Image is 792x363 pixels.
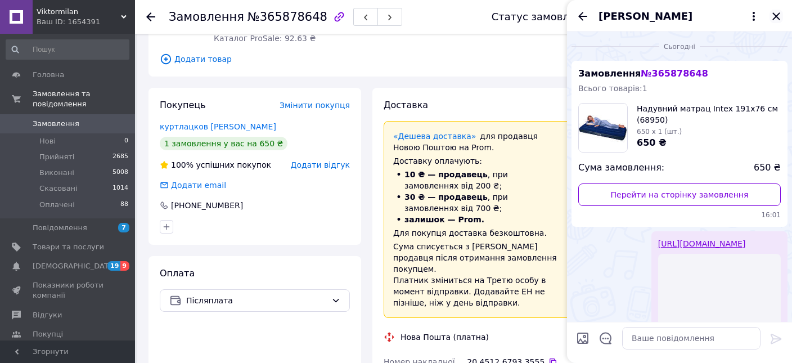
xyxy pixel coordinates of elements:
[124,136,128,146] span: 0
[393,155,564,167] div: Доставку оплачують:
[280,101,350,110] span: Змінити покупця
[578,84,647,93] span: Всього товарів: 1
[398,331,492,343] div: Нова Пошта (платна)
[107,261,120,271] span: 19
[247,10,327,24] span: №365878648
[169,10,244,24] span: Замовлення
[170,200,244,211] div: [PHONE_NUMBER]
[33,310,62,320] span: Відгуки
[598,9,760,24] button: [PERSON_NAME]
[33,119,79,129] span: Замовлення
[492,11,595,23] div: Статус замовлення
[769,10,783,23] button: Закрити
[120,261,129,271] span: 9
[404,170,488,179] span: 10 ₴ — продавець
[146,11,155,23] div: Повернутися назад
[33,329,63,339] span: Покупці
[112,152,128,162] span: 2685
[33,280,104,301] span: Показники роботи компанії
[579,104,627,152] img: 761540902_w100_h100_naduvnoj-matras-intex.jpg
[112,168,128,178] span: 5008
[641,68,708,79] span: № 365878648
[33,223,87,233] span: Повідомлення
[578,68,708,79] span: Замовлення
[37,7,121,17] span: Viktormilan
[598,9,692,24] span: [PERSON_NAME]
[33,89,135,109] span: Замовлення та повідомлення
[393,191,564,214] li: , при замовленнях від 700 ₴;
[160,159,271,171] div: успішних покупок
[393,169,564,191] li: , при замовленнях від 200 ₴;
[291,160,350,169] span: Додати відгук
[160,268,195,279] span: Оплата
[118,223,129,232] span: 7
[754,162,781,174] span: 650 ₴
[404,215,484,224] span: залишок — Prom.
[637,137,667,148] span: 650 ₴
[39,200,75,210] span: Оплачені
[637,103,781,126] span: Надувний матрац Intex 191x76 см (68950)
[33,242,104,252] span: Товари та послуги
[384,100,428,110] span: Доставка
[404,192,488,201] span: 30 ₴ — продавець
[120,200,128,210] span: 88
[659,42,700,52] span: Сьогодні
[160,100,206,110] span: Покупець
[393,241,564,308] div: Сума списується з [PERSON_NAME] продавця після отримання замовлення покупцем. Платник зміниться н...
[578,210,781,220] span: 16:01 12.10.2025
[393,132,476,141] a: «Дешева доставка»
[171,160,193,169] span: 100%
[160,53,574,65] span: Додати товар
[159,180,227,191] div: Додати email
[160,137,287,150] div: 1 замовлення у вас на 650 ₴
[393,131,564,153] div: для продавця Новою Поштою на Prom.
[598,331,613,346] button: Відкрити шаблони відповідей
[112,183,128,194] span: 1014
[576,10,589,23] button: Назад
[39,152,74,162] span: Прийняті
[658,239,746,248] a: [URL][DOMAIN_NAME]
[33,261,116,271] span: [DEMOGRAPHIC_DATA]
[37,17,135,27] div: Ваш ID: 1654391
[160,122,276,131] a: куртлацков [PERSON_NAME]
[578,162,664,174] span: Сума замовлення:
[578,183,781,206] a: Перейти на сторінку замовлення
[637,128,682,136] span: 650 x 1 (шт.)
[39,136,56,146] span: Нові
[571,41,787,52] div: 12.10.2025
[186,294,327,307] span: Післяплата
[33,70,64,80] span: Головна
[170,180,227,191] div: Додати email
[39,168,74,178] span: Виконані
[6,39,129,60] input: Пошук
[393,227,564,239] div: Для покупця доставка безкоштовна.
[39,183,78,194] span: Скасовані
[214,34,316,43] span: Каталог ProSale: 92.63 ₴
